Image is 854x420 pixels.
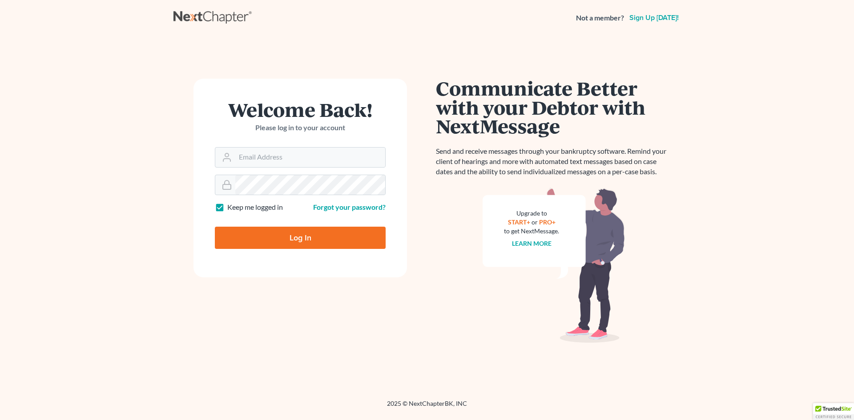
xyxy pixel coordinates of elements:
[313,203,386,211] a: Forgot your password?
[512,240,552,247] a: Learn more
[576,13,624,23] strong: Not a member?
[483,188,625,343] img: nextmessage_bg-59042aed3d76b12b5cd301f8e5b87938c9018125f34e5fa2b7a6b67550977c72.svg
[628,14,681,21] a: Sign up [DATE]!
[215,100,386,119] h1: Welcome Back!
[813,403,854,420] div: TrustedSite Certified
[508,218,530,226] a: START+
[215,123,386,133] p: Please log in to your account
[539,218,556,226] a: PRO+
[227,202,283,212] label: Keep me logged in
[436,79,672,136] h1: Communicate Better with your Debtor with NextMessage
[504,227,559,236] div: to get NextMessage.
[235,148,385,167] input: Email Address
[532,218,538,226] span: or
[215,227,386,249] input: Log In
[436,146,672,177] p: Send and receive messages through your bankruptcy software. Remind your client of hearings and mo...
[504,209,559,218] div: Upgrade to
[173,399,681,415] div: 2025 © NextChapterBK, INC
